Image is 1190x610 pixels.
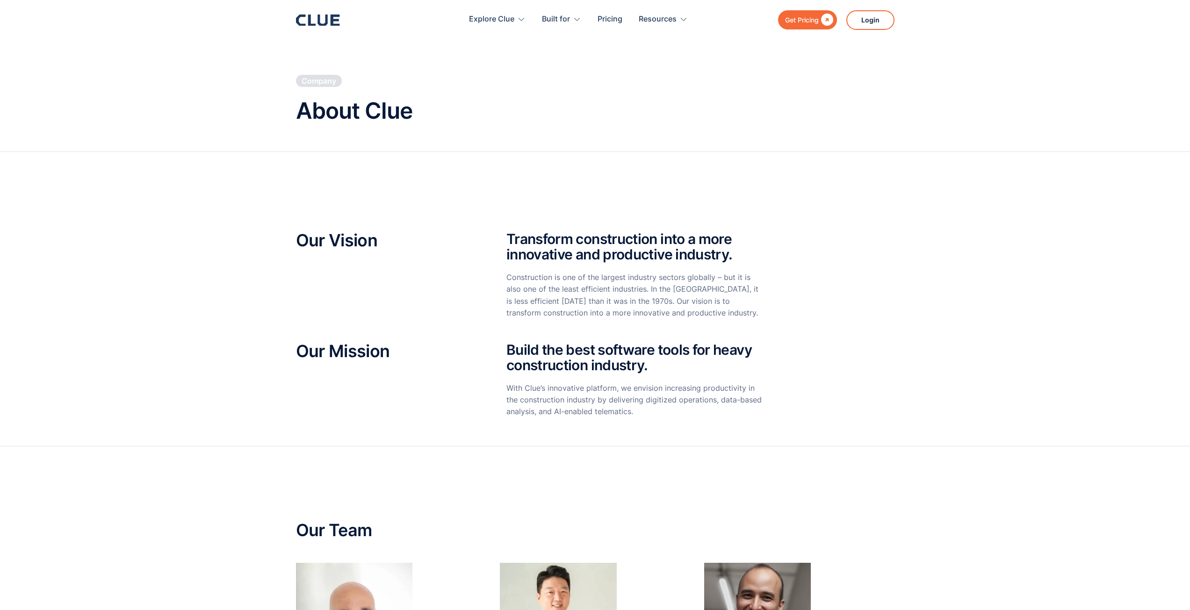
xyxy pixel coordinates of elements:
h2: Our Mission [296,342,478,361]
div: Built for [542,5,581,34]
div: Company [302,76,336,86]
div:  [819,14,833,26]
div: Explore Clue [469,5,526,34]
h2: Transform construction into a more innovative and productive industry. [506,231,763,262]
div: Resources [639,5,677,34]
h2: Our Team [296,521,894,540]
a: Login [846,10,894,30]
h2: Build the best software tools for heavy construction industry. [506,342,763,373]
a: Get Pricing [778,10,837,29]
h1: About Clue [296,99,412,123]
div: Built for [542,5,570,34]
h2: Our Vision [296,231,478,250]
a: Pricing [598,5,622,34]
p: With Clue’s innovative platform, we envision increasing productivity in the construction industry... [506,382,763,418]
div: Get Pricing [785,14,819,26]
div: Explore Clue [469,5,514,34]
div: Resources [639,5,688,34]
p: Construction is one of the largest industry sectors globally – but it is also one of the least ef... [506,272,763,319]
